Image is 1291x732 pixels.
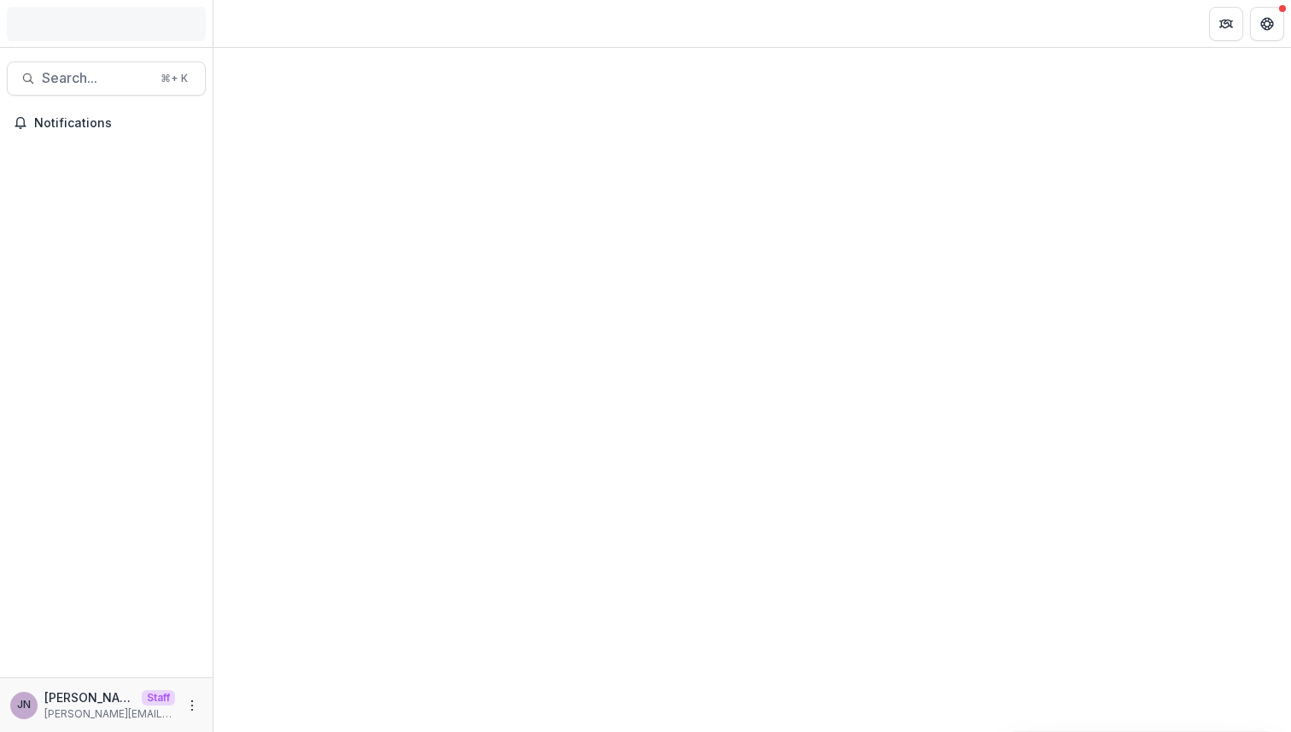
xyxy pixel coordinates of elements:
button: Notifications [7,109,206,137]
button: Partners [1209,7,1243,41]
button: Get Help [1250,7,1284,41]
p: [PERSON_NAME] [44,688,135,706]
nav: breadcrumb [220,11,293,36]
div: Joyce N [17,700,31,711]
button: More [182,695,202,716]
div: ⌘ + K [157,69,191,88]
button: Search... [7,61,206,96]
span: Notifications [34,116,199,131]
p: Staff [142,690,175,706]
span: Search... [42,70,150,86]
p: [PERSON_NAME][EMAIL_ADDRESS][DOMAIN_NAME] [44,706,175,722]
